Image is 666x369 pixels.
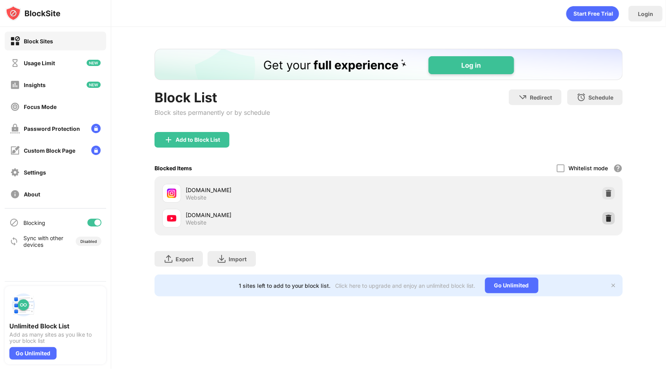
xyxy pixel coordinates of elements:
img: password-protection-off.svg [10,124,20,134]
div: Go Unlimited [9,347,57,360]
div: animation [566,6,619,21]
div: About [24,191,40,198]
div: Go Unlimited [485,278,538,293]
div: Blocking [23,219,45,226]
div: Block sites permanently or by schedule [155,109,270,116]
img: time-usage-off.svg [10,58,20,68]
img: new-icon.svg [87,60,101,66]
img: new-icon.svg [87,82,101,88]
div: Focus Mode [24,103,57,110]
div: Block Sites [24,38,53,45]
div: [DOMAIN_NAME] [186,186,389,194]
div: Login [638,11,653,17]
img: settings-off.svg [10,168,20,177]
img: lock-menu.svg [91,146,101,155]
div: 1 sites left to add to your block list. [239,282,331,289]
div: Custom Block Page [24,147,75,154]
img: favicons [167,214,176,223]
img: push-block-list.svg [9,291,37,319]
img: insights-off.svg [10,80,20,90]
div: Unlimited Block List [9,322,101,330]
div: Add to Block List [176,137,220,143]
img: favicons [167,189,176,198]
img: x-button.svg [610,282,616,289]
div: [DOMAIN_NAME] [186,211,389,219]
div: Block List [155,89,270,105]
div: Website [186,194,206,201]
div: Website [186,219,206,226]
div: Sync with other devices [23,235,64,248]
img: logo-blocksite.svg [5,5,60,21]
iframe: Banner [155,49,623,80]
div: Settings [24,169,46,176]
img: lock-menu.svg [91,124,101,133]
div: Schedule [588,94,613,101]
div: Redirect [530,94,552,101]
img: block-on.svg [10,36,20,46]
div: Whitelist mode [568,165,608,171]
div: Usage Limit [24,60,55,66]
div: Blocked Items [155,165,192,171]
div: Export [176,256,194,262]
img: about-off.svg [10,189,20,199]
img: focus-off.svg [10,102,20,112]
img: customize-block-page-off.svg [10,146,20,155]
div: Click here to upgrade and enjoy an unlimited block list. [336,282,476,289]
div: Import [229,256,247,262]
div: Password Protection [24,125,80,132]
div: Disabled [80,239,97,244]
img: sync-icon.svg [9,237,19,246]
div: Insights [24,82,46,88]
div: Add as many sites as you like to your block list [9,332,101,344]
img: blocking-icon.svg [9,218,19,227]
